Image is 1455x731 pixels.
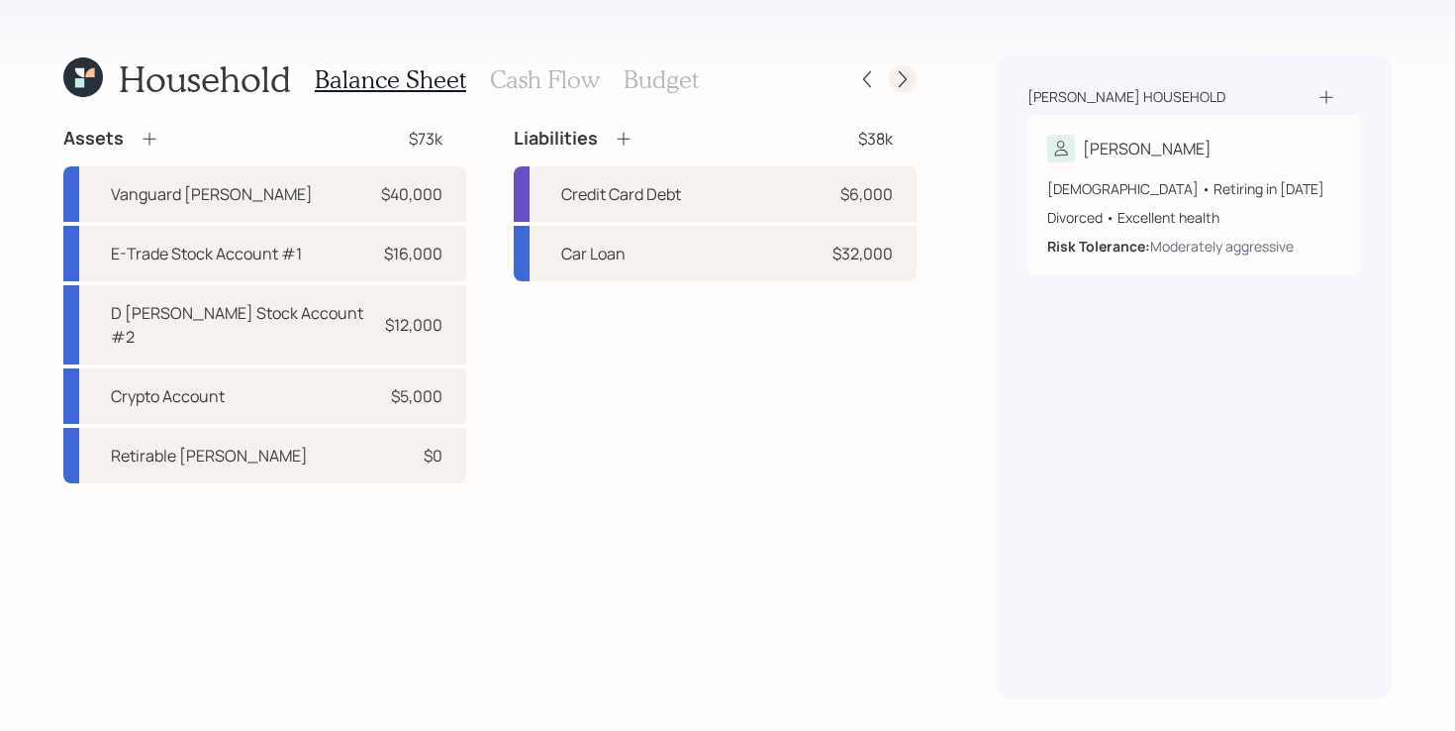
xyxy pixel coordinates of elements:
h3: Cash Flow [490,65,600,94]
h3: Budget [624,65,699,94]
div: $5,000 [391,384,442,408]
div: $38k [858,127,893,151]
div: E-Trade Stock Account #1 [111,242,302,265]
div: $32,000 [832,242,893,265]
h4: Liabilities [514,128,598,150]
div: $0 [424,444,442,468]
div: $73k [409,127,442,151]
div: Divorced • Excellent health [1047,207,1340,228]
div: Credit Card Debt [561,182,681,206]
div: $40,000 [381,182,442,206]
div: [PERSON_NAME] [1083,137,1212,160]
div: Moderately aggressive [1150,236,1294,257]
div: $12,000 [385,313,442,337]
b: Risk Tolerance: [1047,237,1150,256]
div: [DEMOGRAPHIC_DATA] • Retiring in [DATE] [1047,178,1340,199]
div: Car Loan [561,242,626,265]
div: Vanguard [PERSON_NAME] [111,182,313,206]
div: Retirable [PERSON_NAME] [111,444,308,468]
h4: Assets [63,128,124,150]
div: $6,000 [840,182,893,206]
div: D [PERSON_NAME] Stock Account #2 [111,301,367,349]
div: $16,000 [384,242,442,265]
div: Crypto Account [111,384,225,408]
div: [PERSON_NAME] household [1027,87,1225,107]
h1: Household [119,57,291,100]
h3: Balance Sheet [315,65,466,94]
